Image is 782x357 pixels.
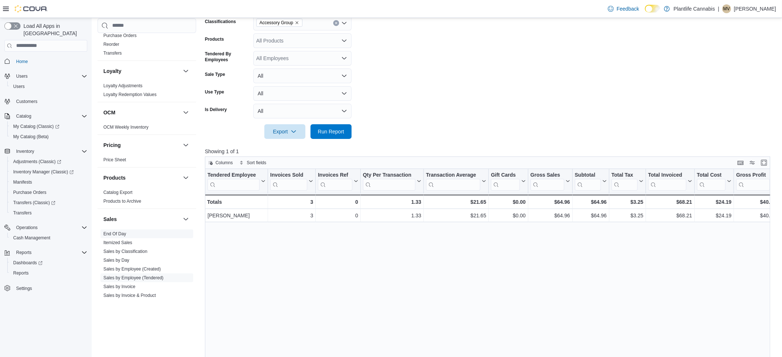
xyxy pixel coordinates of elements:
div: Totals [207,198,265,206]
button: Keyboard shortcuts [736,158,745,167]
a: Adjustments (Classic) [7,157,90,167]
div: $21.65 [426,211,486,220]
div: Gross Sales [530,172,564,190]
div: Pricing [98,155,196,167]
button: Transfers [7,208,90,218]
div: Gift Cards [491,172,520,178]
a: Users [10,82,27,91]
span: Load All Apps in [GEOGRAPHIC_DATA] [21,22,87,37]
div: Total Invoiced [648,172,686,190]
span: Users [13,84,25,89]
a: Sales by Invoice & Product [103,293,156,298]
span: Sales by Day [103,257,129,263]
div: $0.00 [491,211,526,220]
div: Gift Card Sales [491,172,520,190]
button: Operations [13,223,41,232]
a: Itemized Sales [103,240,132,245]
span: Reports [10,269,87,277]
button: Enter fullscreen [760,158,768,167]
button: Remove Accessory Group from selection in this group [295,21,299,25]
span: Transfers [10,209,87,217]
a: Sales by Invoice [103,284,135,289]
div: Gross Profit [736,172,770,190]
h3: Products [103,174,126,181]
button: Run Report [311,124,352,139]
a: Price Sheet [103,157,126,162]
a: My Catalog (Classic) [10,122,62,131]
span: Feedback [617,5,639,12]
div: Transaction Average [426,172,480,190]
span: Users [10,82,87,91]
div: $24.19 [697,198,731,206]
a: Dashboards [10,258,45,267]
span: Itemized Sales [103,240,132,246]
div: $68.21 [648,198,692,206]
span: My Catalog (Beta) [13,134,49,140]
a: Loyalty Adjustments [103,83,143,88]
a: Customers [13,97,40,106]
a: Transfers (Classic) [10,198,58,207]
div: Invoices Sold [270,172,307,190]
span: Transfers (Classic) [13,200,55,206]
div: OCM [98,123,196,135]
span: Inventory [13,147,87,156]
h3: Pricing [103,141,121,149]
h3: Sales [103,216,117,223]
a: Dashboards [7,258,90,268]
span: OCM Weekly Inventory [103,124,148,130]
div: $64.96 [575,198,607,206]
div: Michael Vincent [722,4,731,13]
div: Qty Per Transaction [363,172,415,190]
span: Export [269,124,301,139]
span: Users [13,72,87,81]
span: Sort fields [247,160,266,166]
div: 1.33 [363,211,421,220]
h3: Loyalty [103,67,121,75]
div: $68.21 [648,211,692,220]
label: Products [205,36,224,42]
span: My Catalog (Beta) [10,132,87,141]
p: Plantlife Cannabis [673,4,715,13]
span: Sales by Employee (Created) [103,266,161,272]
div: Invoices Ref [318,172,352,178]
button: Export [264,124,305,139]
button: Reports [13,248,34,257]
span: Reorder [103,41,119,47]
div: $3.25 [612,211,643,220]
button: Open list of options [341,55,347,61]
button: All [253,86,352,101]
div: Total Invoiced [648,172,686,178]
div: $64.96 [575,211,607,220]
span: Loyalty Redemption Values [103,92,157,97]
button: Gross Profit [736,172,776,190]
button: All [253,104,352,118]
a: Settings [13,284,35,293]
label: Use Type [205,89,224,95]
div: Gross Profit [736,172,770,178]
button: Inventory [1,146,90,157]
span: Dashboards [10,258,87,267]
div: Tendered Employee [208,172,260,190]
nav: Complex example [4,53,87,313]
span: Loyalty Adjustments [103,83,143,89]
span: Products to Archive [103,198,141,204]
span: Inventory [16,148,34,154]
span: MV [723,4,730,13]
span: Run Report [318,128,344,135]
span: Catalog [16,113,31,119]
button: Total Tax [612,172,643,190]
span: Purchase Orders [10,188,87,197]
p: [PERSON_NAME] [734,4,776,13]
div: Products [98,188,196,209]
span: Transfers [103,50,122,56]
a: Reorder [103,42,119,47]
button: Gift Cards [491,172,526,190]
button: Qty Per Transaction [363,172,421,190]
span: Reports [16,250,32,255]
div: Sales [98,229,196,356]
a: Inventory Manager (Classic) [7,167,90,177]
button: Products [103,174,180,181]
h3: OCM [103,109,115,116]
button: Pricing [103,141,180,149]
span: Reports [13,248,87,257]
